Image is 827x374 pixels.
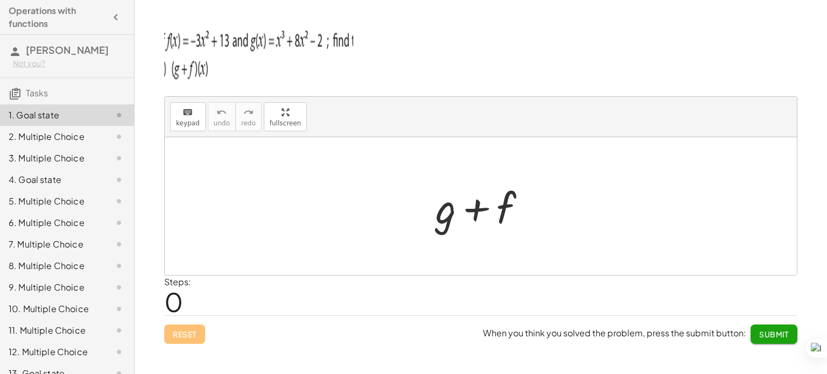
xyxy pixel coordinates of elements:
i: Task not started. [113,259,125,272]
h4: Operations with functions [9,4,106,30]
span: undo [214,119,230,127]
div: 2. Multiple Choice [9,130,95,143]
i: Task not started. [113,173,125,186]
span: keypad [176,119,200,127]
div: 5. Multiple Choice [9,195,95,208]
i: Task not started. [113,324,125,337]
span: fullscreen [270,119,301,127]
i: Task not started. [113,302,125,315]
div: 3. Multiple Choice [9,152,95,165]
span: When you think you solved the problem, press the submit button: [483,327,746,338]
i: Task not started. [113,238,125,251]
div: 10. Multiple Choice [9,302,95,315]
i: Task not started. [113,195,125,208]
i: Task not started. [113,216,125,229]
span: redo [241,119,256,127]
span: 0 [164,285,183,318]
i: keyboard [183,106,193,119]
div: 6. Multiple Choice [9,216,95,229]
div: 9. Multiple Choice [9,281,95,294]
button: Submit [751,324,797,344]
span: Tasks [26,87,48,98]
i: Task not started. [113,345,125,358]
label: Steps: [164,276,191,287]
img: 0912d1d0bb122bf820112a47fb2014cd0649bff43fc109eadffc21f6a751f95a.png [164,20,353,84]
button: redoredo [235,102,262,131]
div: Not you? [13,58,125,69]
i: redo [243,106,254,119]
span: [PERSON_NAME] [26,44,109,56]
div: 1. Goal state [9,109,95,122]
button: undoundo [208,102,236,131]
i: Task not started. [113,109,125,122]
span: Submit [759,329,789,339]
button: fullscreen [264,102,307,131]
div: 7. Multiple Choice [9,238,95,251]
i: Task not started. [113,152,125,165]
div: 11. Multiple Choice [9,324,95,337]
i: Task not started. [113,130,125,143]
div: 8. Multiple Choice [9,259,95,272]
div: 12. Multiple Choice [9,345,95,358]
i: Task not started. [113,281,125,294]
button: keyboardkeypad [170,102,206,131]
i: undo [216,106,227,119]
div: 4. Goal state [9,173,95,186]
